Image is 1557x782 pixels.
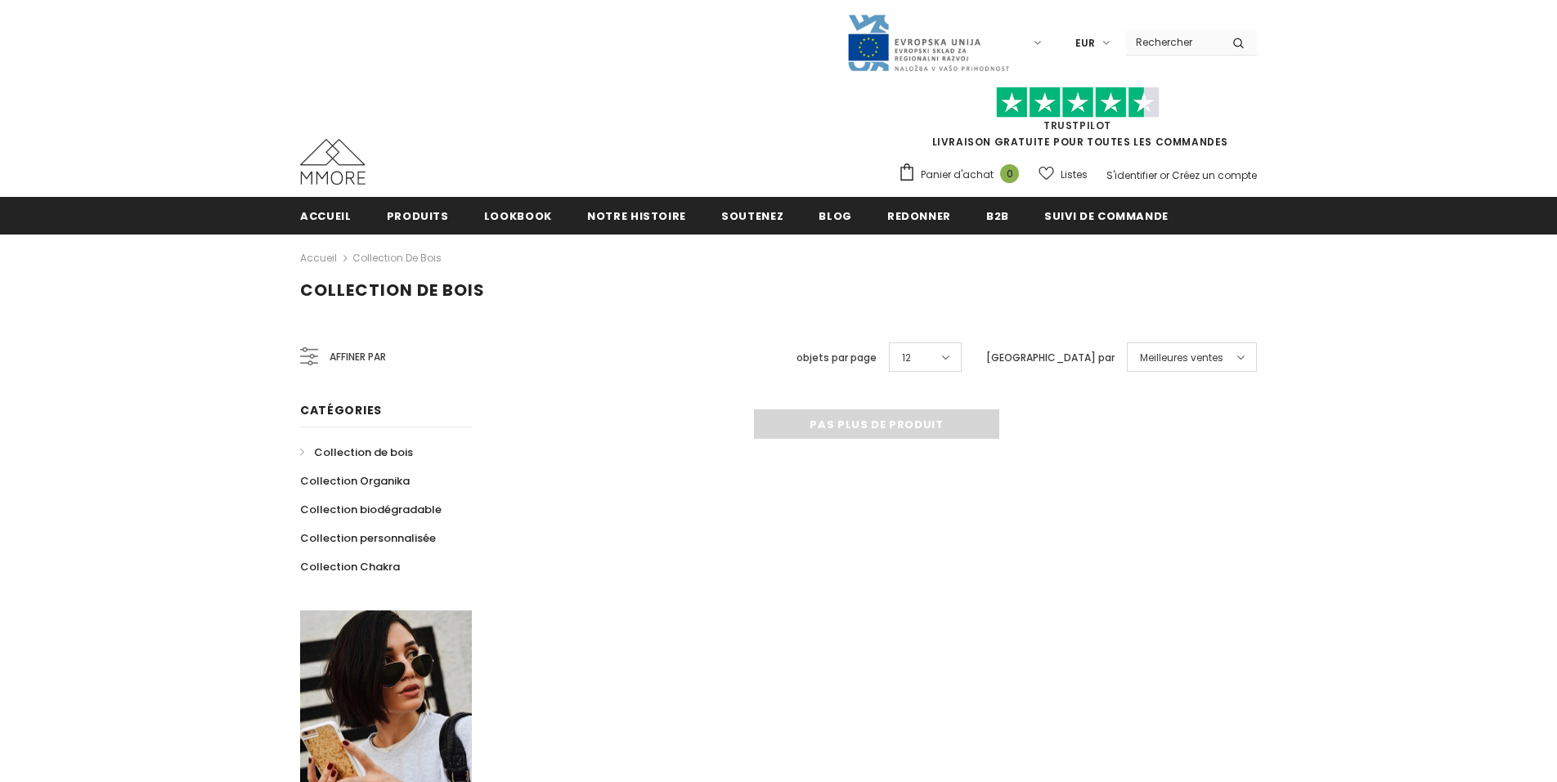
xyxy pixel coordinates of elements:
a: Accueil [300,197,352,234]
a: Collection biodégradable [300,495,442,524]
span: soutenez [721,208,783,224]
a: Produits [387,197,449,234]
a: Collection Chakra [300,552,400,581]
a: soutenez [721,197,783,234]
a: Lookbook [484,197,552,234]
span: Lookbook [484,208,552,224]
span: 12 [902,350,911,366]
a: B2B [986,197,1009,234]
a: Notre histoire [587,197,686,234]
span: Collection de bois [300,279,485,302]
span: Meilleures ventes [1140,350,1223,366]
span: B2B [986,208,1009,224]
img: Javni Razpis [846,13,1010,73]
span: Notre histoire [587,208,686,224]
a: Listes [1039,160,1088,189]
span: Collection personnalisée [300,530,436,546]
a: TrustPilot [1043,118,1111,132]
span: Accueil [300,208,352,224]
img: Cas MMORE [300,139,366,185]
span: Affiner par [330,348,386,366]
a: Collection de bois [352,251,442,265]
span: Suivi de commande [1044,208,1169,224]
span: Catégories [300,402,382,418]
a: Blog [819,197,852,234]
span: Panier d'achat [921,167,994,183]
a: Panier d'achat 0 [898,163,1027,187]
a: Redonner [887,197,951,234]
span: Produits [387,208,449,224]
a: Collection personnalisée [300,524,436,552]
span: Listes [1061,167,1088,183]
span: Collection de bois [314,445,413,460]
span: LIVRAISON GRATUITE POUR TOUTES LES COMMANDES [898,94,1257,149]
a: Suivi de commande [1044,197,1169,234]
span: Collection biodégradable [300,502,442,517]
input: Search Site [1126,30,1220,54]
label: objets par page [796,350,877,366]
a: Javni Razpis [846,35,1010,49]
span: Collection Chakra [300,559,400,574]
span: EUR [1075,35,1095,51]
span: Collection Organika [300,473,410,489]
label: [GEOGRAPHIC_DATA] par [986,350,1115,366]
a: Collection de bois [300,438,413,467]
span: or [1160,168,1169,182]
a: Collection Organika [300,467,410,495]
a: Créez un compte [1172,168,1257,182]
span: Blog [819,208,852,224]
span: 0 [1000,164,1019,183]
a: S'identifier [1106,168,1157,182]
span: Redonner [887,208,951,224]
img: Faites confiance aux étoiles pilotes [996,87,1160,118]
a: Accueil [300,248,337,268]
